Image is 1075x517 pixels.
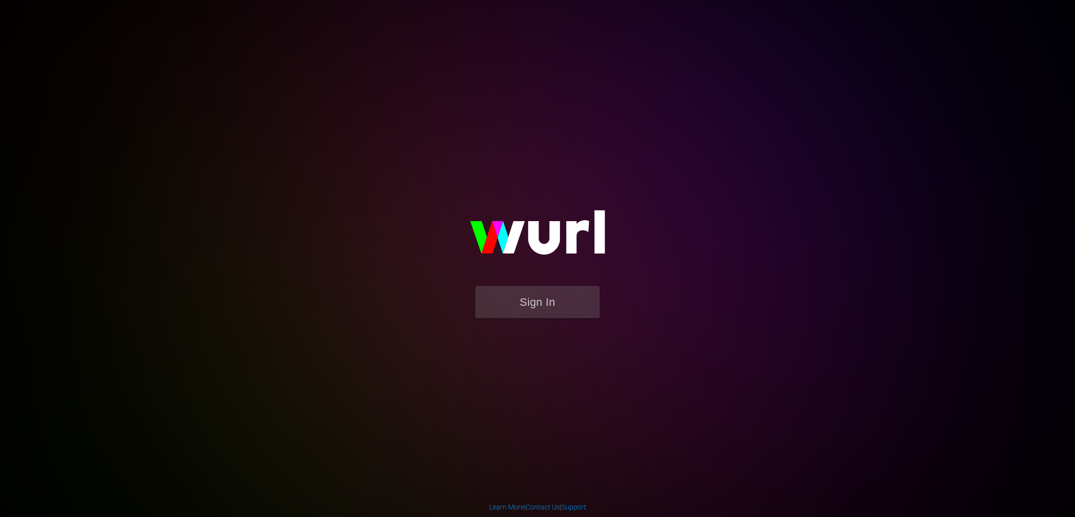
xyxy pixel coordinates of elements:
[489,503,524,511] a: Learn More
[438,189,637,285] img: wurl-logo-on-black-223613ac3d8ba8fe6dc639794a292ebdb59501304c7dfd60c99c58986ef67473.svg
[561,503,586,511] a: Support
[526,503,560,511] a: Contact Us
[489,502,586,512] div: | |
[475,286,600,318] button: Sign In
